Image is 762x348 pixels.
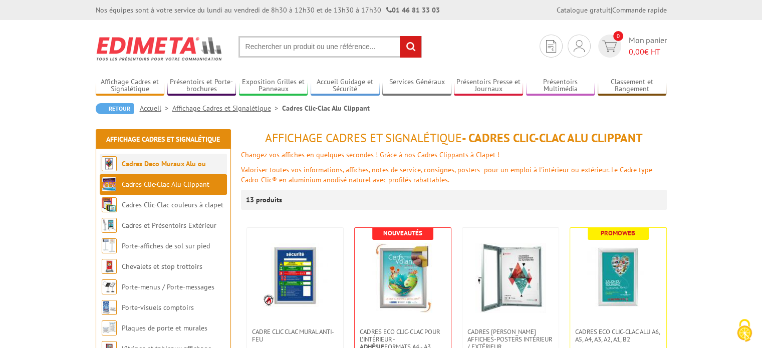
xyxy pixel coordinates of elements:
a: Porte-menus / Porte-messages [122,282,214,291]
a: devis rapide 0 Mon panier 0,00€ HT [596,35,667,58]
a: Affichage Cadres et Signalétique [172,104,282,113]
img: Cadres Eco Clic-Clac pour l'intérieur - <strong>Adhésif</strong> formats A4 - A3 [368,243,438,313]
span: € HT [629,46,667,58]
img: Cadres Clic-Clac couleurs à clapet [102,197,117,212]
span: 0 [613,31,623,41]
span: 0,00 [629,47,644,57]
b: Nouveautés [383,229,422,237]
a: Cadre CLIC CLAC Mural ANTI-FEU [247,328,343,343]
img: Porte-affiches de sol sur pied [102,238,117,253]
span: Cadres Eco Clic-Clac alu A6, A5, A4, A3, A2, A1, B2 [575,328,661,343]
a: Services Généraux [382,78,451,94]
span: Mon panier [629,35,667,58]
a: Porte-affiches de sol sur pied [122,241,210,250]
img: devis rapide [574,40,585,52]
a: Exposition Grilles et Panneaux [239,78,308,94]
a: Plaques de porte et murales [122,323,207,332]
a: Accueil Guidage et Sécurité [311,78,380,94]
img: Edimeta [96,30,223,67]
img: devis rapide [546,40,556,53]
p: 13 produits [246,190,284,210]
a: Accueil [140,104,172,113]
a: Chevalets et stop trottoirs [122,262,202,271]
a: Cadres Clic-Clac Alu Clippant [122,180,209,189]
img: Cadres Eco Clic-Clac alu A6, A5, A4, A3, A2, A1, B2 [583,243,653,313]
img: Plaques de porte et murales [102,320,117,335]
span: Affichage Cadres et Signalétique [265,130,462,146]
img: Porte-visuels comptoirs [102,300,117,315]
a: Cadres Deco Muraux Alu ou [GEOGRAPHIC_DATA] [102,159,206,189]
a: Retour [96,103,134,114]
img: Cadres et Présentoirs Extérieur [102,218,117,233]
font: Valoriser toutes vos informations, affiches, notes de service, consignes, posters pour un emploi ... [241,165,652,184]
b: Promoweb [601,229,635,237]
input: Rechercher un produit ou une référence... [238,36,422,58]
a: Commande rapide [612,6,667,15]
h1: - Cadres Clic-Clac Alu Clippant [241,132,667,145]
a: Cadres Eco Clic-Clac alu A6, A5, A4, A3, A2, A1, B2 [570,328,666,343]
li: Cadres Clic-Clac Alu Clippant [282,103,370,113]
a: Porte-visuels comptoirs [122,303,194,312]
img: devis rapide [602,41,617,52]
a: Cadres et Présentoirs Extérieur [122,221,216,230]
a: Affichage Cadres et Signalétique [96,78,165,94]
img: Chevalets et stop trottoirs [102,259,117,274]
div: | [557,5,667,15]
a: Présentoirs et Porte-brochures [167,78,236,94]
input: rechercher [400,36,421,58]
img: Porte-menus / Porte-messages [102,279,117,294]
img: Cadres Deco Muraux Alu ou Bois [102,156,117,171]
a: Présentoirs Multimédia [526,78,595,94]
a: Catalogue gratuit [557,6,611,15]
strong: 01 46 81 33 03 [386,6,440,15]
img: Cadre CLIC CLAC Mural ANTI-FEU [263,243,328,308]
img: Cadres vitrines affiches-posters intérieur / extérieur [475,243,546,313]
a: Affichage Cadres et Signalétique [106,135,220,144]
a: Classement et Rangement [598,78,667,94]
button: Cookies (fenêtre modale) [727,314,762,348]
span: Cadre CLIC CLAC Mural ANTI-FEU [252,328,338,343]
a: Cadres Clic-Clac couleurs à clapet [122,200,223,209]
font: Changez vos affiches en quelques secondes ! Grâce à nos Cadres Clippants à Clapet ! [241,150,499,159]
a: Présentoirs Presse et Journaux [454,78,523,94]
img: Cookies (fenêtre modale) [732,318,757,343]
div: Nos équipes sont à votre service du lundi au vendredi de 8h30 à 12h30 et de 13h30 à 17h30 [96,5,440,15]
